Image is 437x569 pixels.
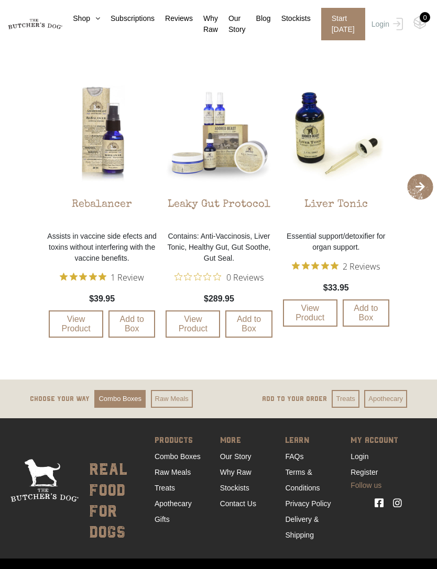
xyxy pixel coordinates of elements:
[226,269,264,285] span: 0 Reviews
[168,189,270,226] div: Leaky Gut Protocol
[62,13,100,24] a: Shop
[323,282,349,294] span: $33.95
[271,13,311,24] a: Stockists
[246,13,271,24] a: Blog
[155,484,175,492] a: Treats
[285,452,303,461] a: FAQs
[94,390,146,408] a: Combo Boxes
[163,77,275,189] img: TBD_ABA_Leaky-Gut-Protocol.jpg
[155,468,191,476] a: Raw Meals
[163,231,275,264] p: Contains: Anti-Vaccinosis, Liver Tonic, Healthy Gut, Gut Soothe, Gut Seal.
[351,452,368,461] a: Login
[46,77,158,189] img: TBD_ABA_Rebalancer-1.jpg
[60,269,144,285] button: Rated 5 out of 5 stars from 1 reviews. Jump to reviews.
[220,499,256,508] a: Contact Us
[72,189,132,226] div: Rebalancer
[4,174,30,200] span: Previous
[351,468,378,476] a: Register
[218,13,246,35] a: Our Story
[285,434,345,449] span: LEARN
[369,8,403,40] a: Login
[155,434,215,449] span: PRODUCTS
[220,434,280,449] span: MORE
[420,12,430,23] div: 0
[100,13,155,24] a: Subscriptions
[155,13,193,24] a: Reviews
[280,231,392,253] p: Essential support/detoxifier for organ support.
[155,515,170,523] a: Gifts
[155,452,201,461] a: Combo Boxes
[280,77,392,189] img: TBD_ABA_Liver-Tonic.jpg
[111,269,144,285] span: 1 Review
[220,468,252,476] a: Why Raw
[151,390,193,408] a: Raw Meals
[204,293,234,305] span: $289.95
[321,8,365,40] span: Start [DATE]
[413,16,427,29] img: TBD_Cart-Empty.png
[351,434,411,449] span: MY ACCOUNT
[364,390,407,408] a: Apothecary
[30,394,90,404] p: Choose your way
[220,452,252,461] a: Our Story
[332,390,359,408] a: Treats
[343,299,389,327] a: Add to Box
[285,499,331,508] a: Privacy Policy
[166,310,220,338] a: View Product
[84,459,136,543] div: real food for dogs
[343,258,380,274] span: 2 Reviews
[108,310,155,338] a: Add to Box
[49,310,103,338] a: View Product
[155,499,192,508] a: Apothecary
[283,299,337,327] a: View Product
[225,310,272,338] a: Add to Box
[351,480,411,491] strong: Follow us
[285,515,319,539] a: Delivery & Shipping
[46,231,158,264] p: Assists in vaccine side efects and toxins without interfering with the vaccine benefits.
[285,468,320,492] a: Terms & Conditions
[407,174,433,200] span: Next
[262,394,327,404] p: ADD TO YOUR ORDER
[304,189,368,226] div: Liver Tonic
[220,484,249,492] a: Stockists
[89,293,115,305] span: $39.95
[174,269,264,285] button: Rated 0 out of 5 stars from 0 reviews. Jump to reviews.
[311,8,369,40] a: Start [DATE]
[193,13,218,35] a: Why Raw
[292,258,380,274] button: Rated 5 out of 5 stars from 2 reviews. Jump to reviews.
